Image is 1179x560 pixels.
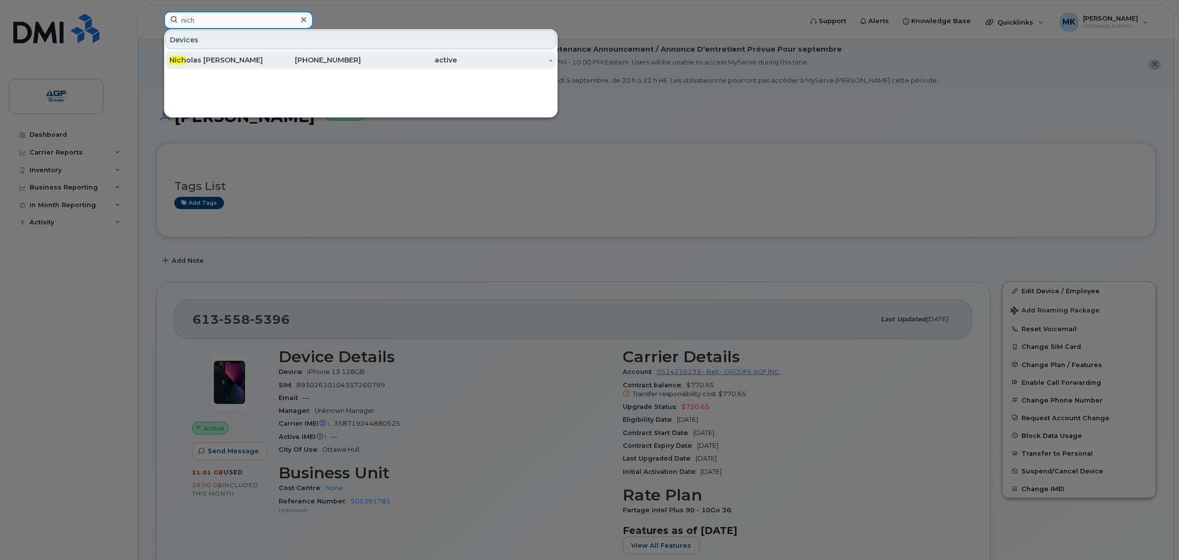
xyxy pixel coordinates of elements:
[361,55,457,65] div: active
[165,31,556,49] div: Devices
[169,56,186,64] span: Nich
[457,55,553,65] div: -
[165,51,556,69] a: Nicholas [PERSON_NAME][PHONE_NUMBER]active-
[1136,517,1172,553] iframe: Messenger Launcher
[265,55,361,65] div: [PHONE_NUMBER]
[169,55,265,65] div: olas [PERSON_NAME]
